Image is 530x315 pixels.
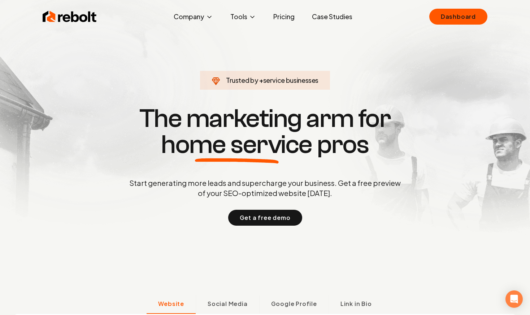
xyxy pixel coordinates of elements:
button: Tools [225,9,262,24]
div: Open Intercom Messenger [505,290,523,308]
span: Social Media [208,299,248,308]
span: Trusted by [226,76,258,84]
button: Google Profile [259,295,329,314]
a: Pricing [268,9,300,24]
img: Rebolt Logo [43,9,97,24]
h1: The marketing arm for pros [92,106,438,158]
p: Start generating more leads and supercharge your business. Get a free preview of your SEO-optimiz... [128,178,402,198]
button: Company [168,9,219,24]
span: Website [158,299,184,308]
span: home service [161,132,312,158]
button: Website [147,295,196,314]
button: Get a free demo [228,210,302,226]
a: Case Studies [306,9,358,24]
span: Link in Bio [340,299,372,308]
button: Link in Bio [329,295,383,314]
span: + [259,76,263,84]
button: Social Media [196,295,259,314]
span: Google Profile [271,299,317,308]
span: service businesses [263,76,319,84]
a: Dashboard [429,9,487,25]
